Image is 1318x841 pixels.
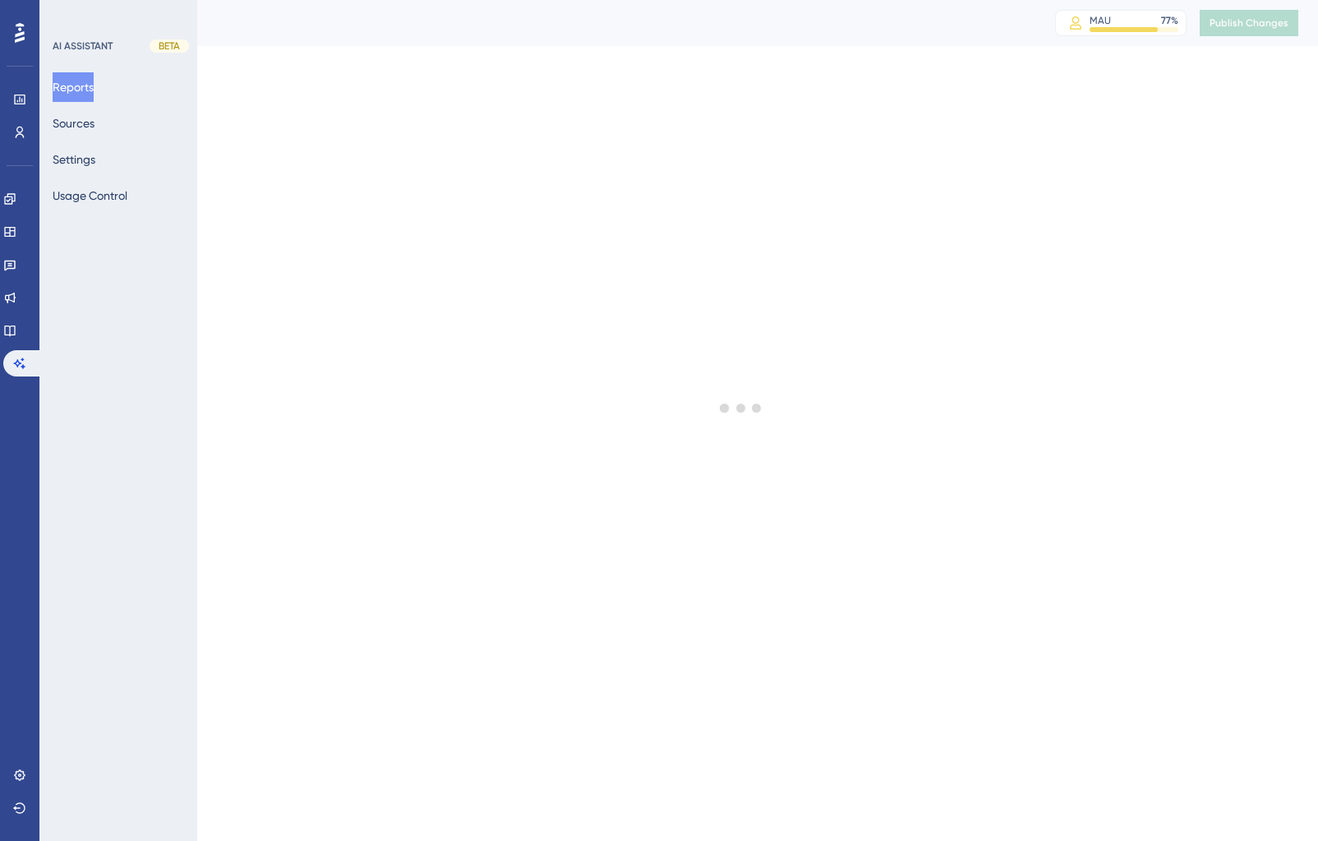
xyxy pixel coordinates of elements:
[53,181,127,210] button: Usage Control
[53,145,95,174] button: Settings
[150,39,189,53] div: BETA
[1200,10,1298,36] button: Publish Changes
[53,39,113,53] div: AI ASSISTANT
[53,109,94,138] button: Sources
[1161,14,1178,27] div: 77 %
[1210,16,1288,30] span: Publish Changes
[53,72,94,102] button: Reports
[1090,14,1111,27] div: MAU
